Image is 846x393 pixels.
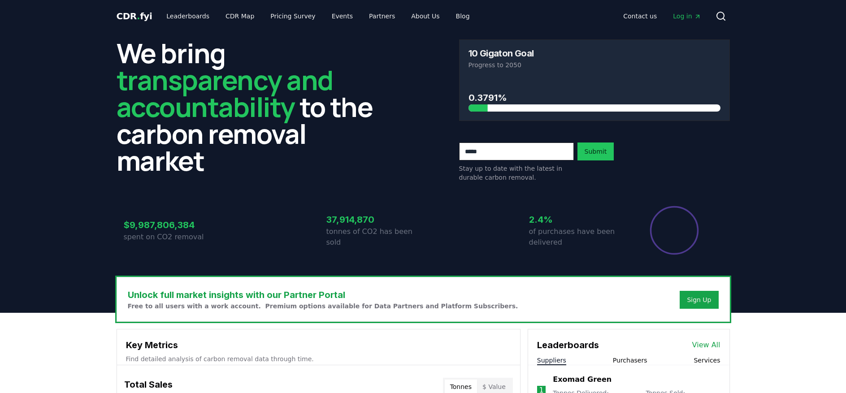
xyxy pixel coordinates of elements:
[117,11,152,22] span: CDR fyi
[362,8,402,24] a: Partners
[126,354,511,363] p: Find detailed analysis of carbon removal data through time.
[469,91,720,104] h3: 0.3791%
[529,226,626,248] p: of purchases have been delivered
[537,356,566,365] button: Suppliers
[117,39,387,174] h2: We bring to the carbon removal market
[469,49,534,58] h3: 10 Gigaton Goal
[218,8,261,24] a: CDR Map
[649,205,699,255] div: Percentage of sales delivered
[680,291,718,309] button: Sign Up
[124,232,221,242] p: spent on CO2 removal
[459,164,574,182] p: Stay up to date with the latest in durable carbon removal.
[529,213,626,226] h3: 2.4%
[577,143,614,160] button: Submit
[124,218,221,232] h3: $9,987,806,384
[263,8,322,24] a: Pricing Survey
[537,338,599,352] h3: Leaderboards
[666,8,708,24] a: Log in
[692,340,720,350] a: View All
[325,8,360,24] a: Events
[469,60,720,69] p: Progress to 2050
[613,356,647,365] button: Purchasers
[616,8,708,24] nav: Main
[137,11,140,22] span: .
[128,288,518,302] h3: Unlock full market insights with our Partner Portal
[553,374,612,385] a: Exomad Green
[128,302,518,311] p: Free to all users with a work account. Premium options available for Data Partners and Platform S...
[673,12,701,21] span: Log in
[616,8,664,24] a: Contact us
[117,10,152,22] a: CDR.fyi
[126,338,511,352] h3: Key Metrics
[159,8,477,24] nav: Main
[159,8,217,24] a: Leaderboards
[449,8,477,24] a: Blog
[117,61,333,125] span: transparency and accountability
[694,356,720,365] button: Services
[687,295,711,304] a: Sign Up
[326,213,423,226] h3: 37,914,870
[326,226,423,248] p: tonnes of CO2 has been sold
[404,8,447,24] a: About Us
